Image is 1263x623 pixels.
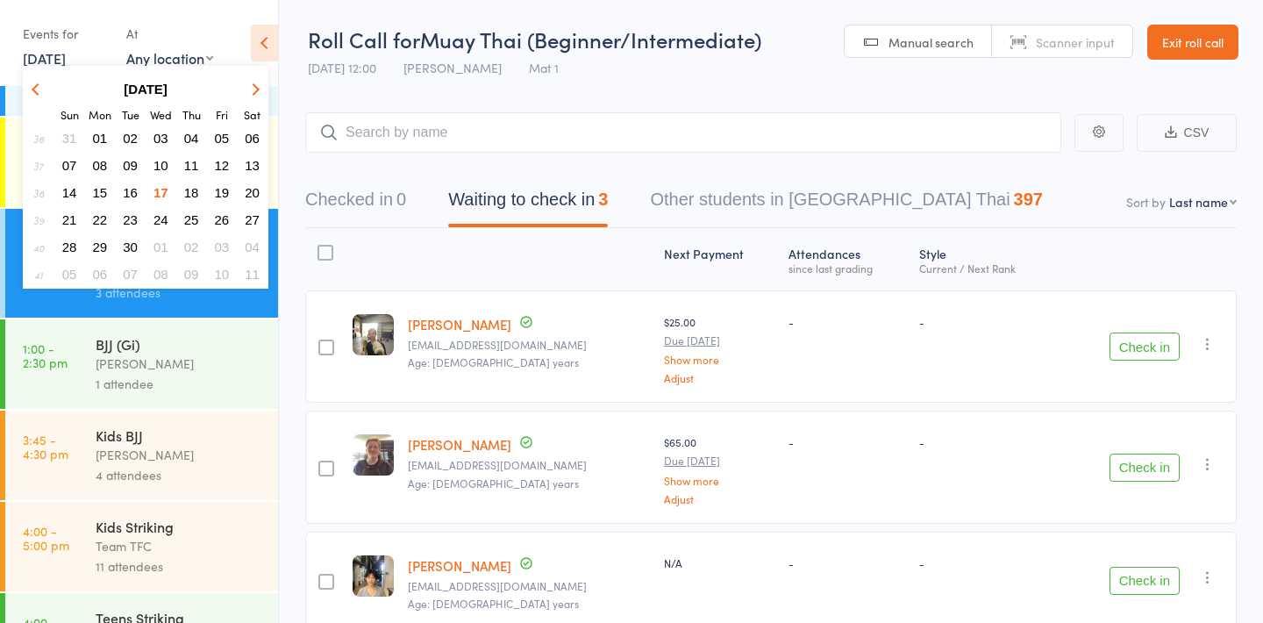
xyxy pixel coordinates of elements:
small: Friday [216,107,228,122]
div: 397 [1014,190,1043,209]
span: 04 [245,240,260,254]
span: 25 [184,212,199,227]
button: 05 [209,126,236,150]
button: 06 [87,262,114,286]
small: jbyrnendis@gmail.com [408,339,650,351]
span: 23 [123,212,138,227]
span: 17 [153,185,168,200]
input: Search by name [305,112,1061,153]
button: 07 [56,154,83,177]
button: 02 [117,126,144,150]
div: BJJ (Gi) [96,334,263,354]
div: [PERSON_NAME] [96,354,263,374]
button: 05 [56,262,83,286]
a: Adjust [664,372,774,383]
a: [PERSON_NAME] [408,556,511,575]
div: 0 [396,190,406,209]
button: 25 [178,208,205,232]
time: 1:00 - 2:30 pm [23,341,68,369]
button: 01 [147,235,175,259]
div: 1 attendee [96,374,263,394]
span: 24 [153,212,168,227]
div: N/A [664,555,774,570]
button: 04 [178,126,205,150]
span: 07 [123,267,138,282]
button: 01 [87,126,114,150]
span: 14 [62,185,77,200]
button: 07 [117,262,144,286]
button: 24 [147,208,175,232]
button: CSV [1137,114,1237,152]
em: 41 [34,268,43,282]
div: Last name [1169,193,1228,211]
button: 27 [239,208,266,232]
button: 30 [117,235,144,259]
div: [PERSON_NAME] [96,445,263,465]
span: 11 [245,267,260,282]
span: 08 [93,158,108,173]
button: 13 [239,154,266,177]
a: [PERSON_NAME] [408,435,511,454]
button: 21 [56,208,83,232]
div: Next Payment [657,236,781,283]
span: Manual search [888,33,974,51]
span: 10 [215,267,230,282]
span: 16 [123,185,138,200]
div: 4 attendees [96,465,263,485]
button: Other students in [GEOGRAPHIC_DATA] Thai397 [650,181,1043,227]
button: 23 [117,208,144,232]
a: [DATE] [23,48,66,68]
em: 36 [33,132,44,146]
div: 11 attendees [96,556,263,576]
button: Check in [1110,333,1180,361]
small: Sunday [61,107,79,122]
div: Kids BJJ [96,426,263,445]
span: 22 [93,212,108,227]
div: $65.00 [664,434,774,504]
span: 11 [184,158,199,173]
button: 14 [56,181,83,204]
small: Tuesday [122,107,139,122]
a: 1:00 -2:30 pmBJJ (Gi)[PERSON_NAME]1 attendee [5,319,278,409]
small: Monday [89,107,111,122]
div: At [126,19,213,48]
button: Check in [1110,567,1180,595]
span: 05 [215,131,230,146]
a: 4:00 -5:00 pmKids StrikingTeam TFC11 attendees [5,502,278,591]
span: 03 [215,240,230,254]
div: since last grading [788,262,905,274]
button: 20 [239,181,266,204]
span: 31 [62,131,77,146]
a: Adjust [664,493,774,505]
button: 22 [87,208,114,232]
small: Saturday [244,107,260,122]
div: - [788,434,905,449]
span: 08 [153,267,168,282]
div: - [919,555,1052,570]
div: Events for [23,19,109,48]
div: Kids Striking [96,517,263,536]
div: Current / Next Rank [919,262,1052,274]
button: 16 [117,181,144,204]
em: 38 [33,186,44,200]
a: 3:45 -4:30 pmKids BJJ[PERSON_NAME]4 attendees [5,411,278,500]
span: Age: [DEMOGRAPHIC_DATA] years [408,354,579,369]
div: Style [912,236,1059,283]
span: 02 [184,240,199,254]
span: Scanner input [1036,33,1115,51]
span: Muay Thai (Beginner/Intermediate) [420,25,761,54]
div: - [919,314,1052,329]
span: 28 [62,240,77,254]
span: 01 [153,240,168,254]
button: 11 [178,154,205,177]
button: 18 [178,181,205,204]
span: 29 [93,240,108,254]
span: 18 [184,185,199,200]
span: 04 [184,131,199,146]
button: 12 [209,154,236,177]
button: 15 [87,181,114,204]
span: 09 [123,158,138,173]
span: Roll Call for [308,25,420,54]
span: 01 [93,131,108,146]
span: 15 [93,185,108,200]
